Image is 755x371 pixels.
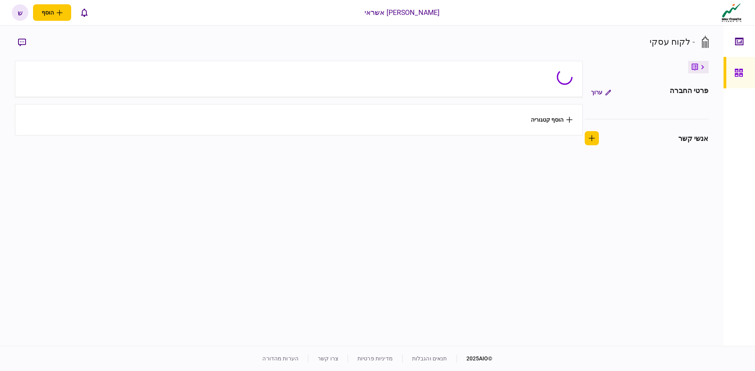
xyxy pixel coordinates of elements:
button: ערוך [585,85,617,99]
a: הערות מהדורה [262,355,298,362]
button: פתח רשימת התראות [76,4,92,21]
a: מדיניות פרטיות [357,355,393,362]
button: ש [12,4,28,21]
div: © 2025 AIO [457,355,493,363]
button: פתח תפריט להוספת לקוח [33,4,71,21]
div: [PERSON_NAME] אשראי [365,7,440,18]
img: client company logo [720,3,743,22]
a: צרו קשר [318,355,338,362]
div: אנשי קשר [678,133,709,144]
button: הוסף קטגוריה [531,117,573,123]
a: תנאים והגבלות [412,355,447,362]
div: - לקוח עסקי [650,35,695,48]
div: פרטי החברה [670,85,708,99]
